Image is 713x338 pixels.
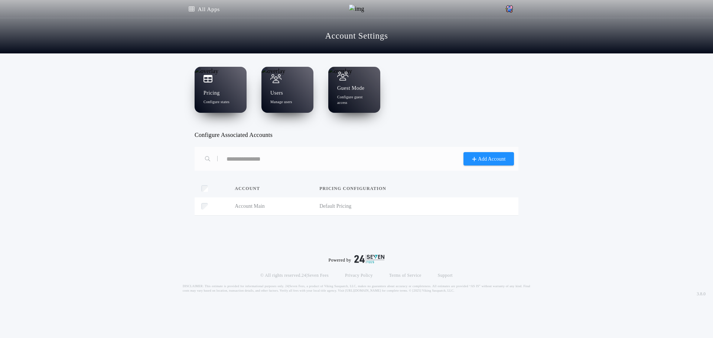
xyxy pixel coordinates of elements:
div: Powered by [329,255,385,263]
a: Guest ModeConfigure guest access [328,67,380,113]
h3: Configure Associated Accounts [195,131,518,140]
a: UsersManage users [261,67,313,113]
span: 3.8.0 [697,291,706,297]
p: DISCLAIMER: This estimate is provided for informational purposes only. 24|Seven Fees, a product o... [183,284,530,293]
span: Add Account [478,155,505,163]
img: vs-icon [505,5,513,13]
p: Manage users [270,99,292,105]
p: Configure states [204,99,229,105]
a: Privacy Policy [345,272,373,278]
a: Account Settings [325,30,388,43]
h1: Guest Mode [337,85,364,92]
img: logo [354,255,385,263]
span: Account [235,186,263,191]
img: img [349,4,364,13]
h1: Pricing [204,89,220,97]
h1: Users [270,89,283,97]
p: © All rights reserved. 24|Seven Fees [260,272,329,278]
a: Terms of Service [389,272,421,278]
a: PricingConfigure states [195,67,247,113]
a: [URL][DOMAIN_NAME] [345,289,381,292]
span: Pricing configuration [319,186,389,191]
button: Add Account [463,152,514,165]
span: Default Pricing [319,203,472,210]
span: Account Main [235,203,307,210]
p: Configure guest access [337,94,371,105]
a: Support [438,272,453,278]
